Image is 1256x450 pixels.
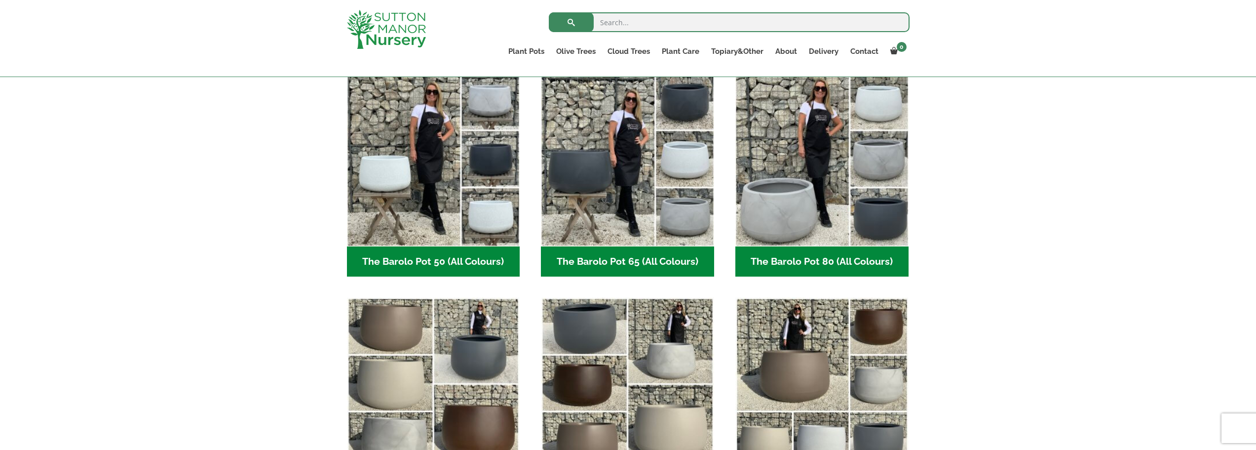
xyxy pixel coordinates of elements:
[897,42,907,52] span: 0
[735,73,909,246] img: The Barolo Pot 80 (All Colours)
[844,44,884,58] a: Contact
[735,73,909,277] a: Visit product category The Barolo Pot 80 (All Colours)
[347,73,520,277] a: Visit product category The Barolo Pot 50 (All Colours)
[541,73,714,246] img: The Barolo Pot 65 (All Colours)
[705,44,769,58] a: Topiary&Other
[769,44,803,58] a: About
[550,44,602,58] a: Olive Trees
[803,44,844,58] a: Delivery
[602,44,656,58] a: Cloud Trees
[541,73,714,277] a: Visit product category The Barolo Pot 65 (All Colours)
[347,246,520,277] h2: The Barolo Pot 50 (All Colours)
[347,10,426,49] img: logo
[735,246,909,277] h2: The Barolo Pot 80 (All Colours)
[541,246,714,277] h2: The Barolo Pot 65 (All Colours)
[347,73,520,246] img: The Barolo Pot 50 (All Colours)
[502,44,550,58] a: Plant Pots
[549,12,910,32] input: Search...
[656,44,705,58] a: Plant Care
[884,44,910,58] a: 0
